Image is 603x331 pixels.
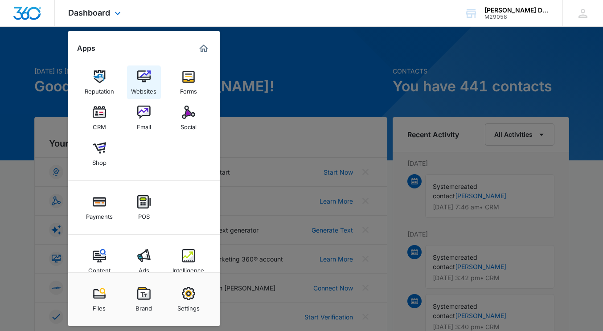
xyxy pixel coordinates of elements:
div: Settings [177,300,200,312]
div: CRM [93,119,106,131]
a: Websites [127,65,161,99]
a: Settings [172,282,205,316]
div: Email [137,119,151,131]
h2: Apps [77,44,95,53]
div: Content [88,262,111,274]
a: POS [127,191,161,225]
a: Intelligence [172,245,205,278]
a: Marketing 360® Dashboard [197,41,211,56]
span: Dashboard [68,8,110,17]
a: Forms [172,65,205,99]
div: Websites [131,83,156,95]
div: account name [484,7,550,14]
a: CRM [82,101,116,135]
div: Files [93,300,106,312]
div: Social [180,119,197,131]
a: Email [127,101,161,135]
div: Intelligence [172,262,204,274]
div: Payments [86,208,113,220]
a: Social [172,101,205,135]
a: Reputation [82,65,116,99]
a: Files [82,282,116,316]
div: Shop [92,155,107,166]
div: account id [484,14,550,20]
a: Shop [82,137,116,171]
div: Brand [135,300,152,312]
a: Payments [82,191,116,225]
a: Ads [127,245,161,278]
div: Forms [180,83,197,95]
div: Ads [139,262,149,274]
a: Brand [127,282,161,316]
div: Reputation [85,83,114,95]
div: POS [138,208,150,220]
a: Content [82,245,116,278]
